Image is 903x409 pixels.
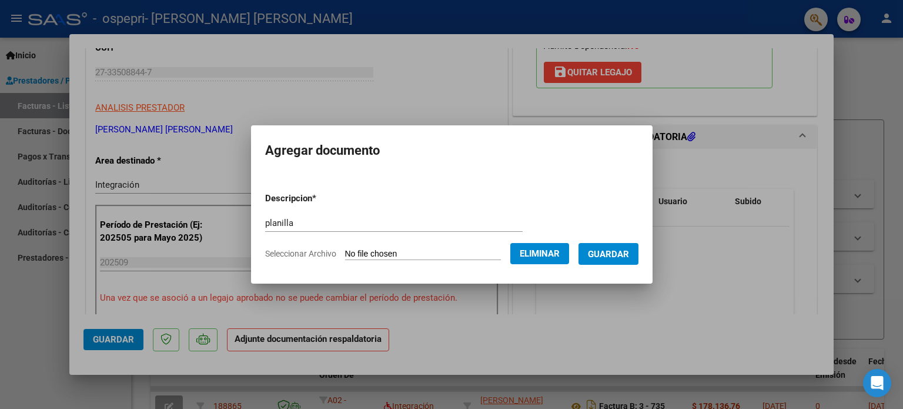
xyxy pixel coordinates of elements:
[863,369,891,397] div: Open Intercom Messenger
[510,243,569,264] button: Eliminar
[578,243,638,265] button: Guardar
[265,192,377,205] p: Descripcion
[588,249,629,260] span: Guardar
[265,139,638,162] h2: Agregar documento
[265,249,336,258] span: Seleccionar Archivo
[520,248,560,259] span: Eliminar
